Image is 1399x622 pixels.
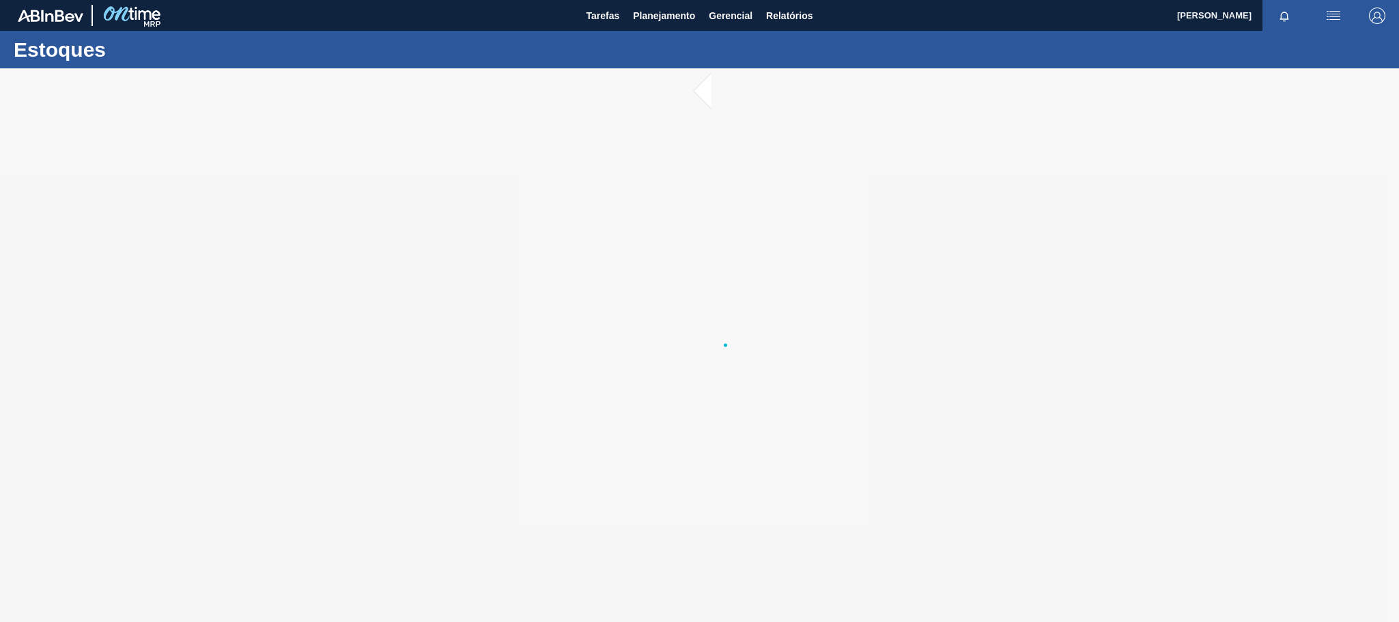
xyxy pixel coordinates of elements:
[1325,8,1342,24] img: userActions
[633,8,695,24] span: Planejamento
[586,8,619,24] span: Tarefas
[18,10,83,22] img: TNhmsLtSVTkK8tSr43FrP2fwEKptu5GPRR3wAAAABJRU5ErkJggg==
[1262,6,1306,25] button: Notificações
[709,8,752,24] span: Gerencial
[1369,8,1385,24] img: Logout
[14,42,256,57] h1: Estoques
[766,8,812,24] span: Relatórios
